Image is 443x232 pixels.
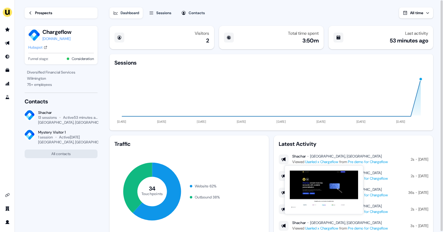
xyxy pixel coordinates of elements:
[292,154,306,159] div: Shachar
[145,7,175,18] button: Sessions
[2,92,12,102] a: Go to experiments
[302,37,319,44] div: 3:50m
[310,154,382,159] div: [GEOGRAPHIC_DATA], [GEOGRAPHIC_DATA]
[121,10,139,16] div: Dashboard
[348,209,388,214] a: Pre demo for Chargeflow
[72,56,94,62] button: Consideration
[292,159,388,165] div: Viewed from
[418,190,428,196] div: [DATE]
[317,120,326,124] tspan: [DATE]
[292,225,388,231] div: Viewed from
[63,115,98,120] div: Active 53 minutes ago
[279,140,428,148] div: Latest Activity
[27,82,95,88] div: 75 + employees
[396,120,405,124] tspan: [DATE]
[348,226,388,231] a: Pre demo for Chargeflow
[399,7,433,18] button: All time
[149,185,156,192] tspan: 34
[411,156,414,162] div: 2s
[38,115,57,120] div: 13 sessions
[411,206,414,212] div: 2s
[35,10,52,16] div: Prospects
[156,10,171,16] div: Sessions
[288,31,319,36] div: Total time spent
[206,37,209,44] div: 2
[390,37,428,44] div: 53 minutes ago
[348,193,388,198] a: Pre demo for Chargeflow
[114,140,264,148] div: Traffic
[114,59,137,66] div: Sessions
[118,120,127,124] tspan: [DATE]
[405,31,428,36] div: Last activity
[2,65,12,75] a: Go to templates
[38,110,98,115] div: Shachar
[28,44,42,50] div: Hubspot
[27,75,95,82] div: Wilmington
[2,190,12,200] a: Go to integrations
[292,220,306,225] div: Shachar
[27,69,95,75] div: Diversified Financial Services
[157,120,166,124] tspan: [DATE]
[411,173,414,179] div: 2s
[38,130,98,135] div: Mystery Visitor 1
[277,120,286,124] tspan: [DATE]
[42,28,71,36] button: Chargeflow
[418,173,428,179] div: [DATE]
[2,38,12,48] a: Go to outbound experience
[2,204,12,214] a: Go to team
[305,226,338,231] a: Userled x Chargeflow
[110,7,143,18] button: Dashboard
[2,217,12,227] a: Go to profile
[2,52,12,62] a: Go to Inbound
[357,120,366,124] tspan: [DATE]
[2,79,12,89] a: Go to attribution
[59,135,80,140] div: Active [DATE]
[418,206,428,212] div: [DATE]
[310,220,382,225] div: [GEOGRAPHIC_DATA], [GEOGRAPHIC_DATA]
[142,191,163,196] tspan: Touchpoints
[38,120,110,125] div: [GEOGRAPHIC_DATA], [GEOGRAPHIC_DATA]
[25,150,98,158] button: All contacts
[25,98,98,105] div: Contacts
[25,7,98,18] a: Prospects
[408,190,414,196] div: 36s
[348,159,388,164] a: Pre demo for Chargeflow
[178,7,209,18] button: Contacts
[410,10,423,15] span: All time
[38,140,110,145] div: [GEOGRAPHIC_DATA], [GEOGRAPHIC_DATA]
[189,10,205,16] div: Contacts
[348,176,388,181] a: Pre demo for Chargeflow
[195,31,209,36] div: Visitors
[410,223,414,229] div: 3s
[28,44,47,50] a: Hubspot
[42,36,71,42] a: [DOMAIN_NAME]
[28,56,48,62] span: Funnel stage:
[197,120,206,124] tspan: [DATE]
[418,223,428,229] div: [DATE]
[38,135,53,140] div: 1 session
[195,194,220,200] div: Outbound 38 %
[237,120,246,124] tspan: [DATE]
[305,159,338,164] a: Userled x Chargeflow
[418,156,428,162] div: [DATE]
[2,25,12,34] a: Go to prospects
[195,183,217,189] div: Website 62 %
